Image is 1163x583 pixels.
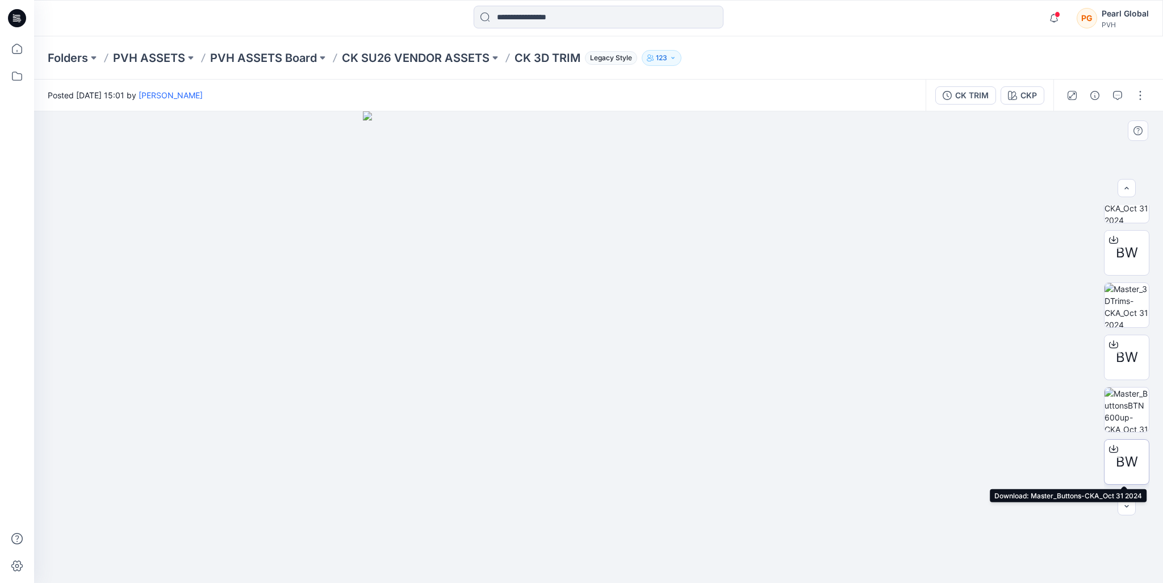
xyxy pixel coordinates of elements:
[1077,8,1097,28] div: PG
[1105,388,1149,432] img: Master_ButtonsBTN600up-CKA_Oct 31 2024
[585,51,637,65] span: Legacy Style
[955,89,989,102] div: CK TRIM
[1116,243,1138,263] span: BW
[48,89,203,101] span: Posted [DATE] 15:01 by
[1116,452,1138,472] span: BW
[1020,89,1037,102] div: CKP
[1116,347,1138,368] span: BW
[139,90,203,100] a: [PERSON_NAME]
[1086,86,1104,105] button: Details
[210,50,317,66] a: PVH ASSETS Board
[363,111,834,583] img: eyJhbGciOiJIUzI1NiIsImtpZCI6IjAiLCJzbHQiOiJzZXMiLCJ0eXAiOiJKV1QifQ.eyJkYXRhIjp7InR5cGUiOiJzdG9yYW...
[113,50,185,66] a: PVH ASSETS
[1001,86,1044,105] button: CKP
[580,50,637,66] button: Legacy Style
[1102,20,1149,29] div: PVH
[1102,7,1149,20] div: Pearl Global
[642,50,681,66] button: 123
[1105,283,1149,327] img: Master_3DTrims-CKA_Oct 31 2024
[342,50,490,66] a: CK SU26 VENDOR ASSETS
[48,50,88,66] a: Folders
[935,86,996,105] button: CK TRIM
[656,52,667,64] p: 123
[514,50,580,66] p: CK 3D TRIM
